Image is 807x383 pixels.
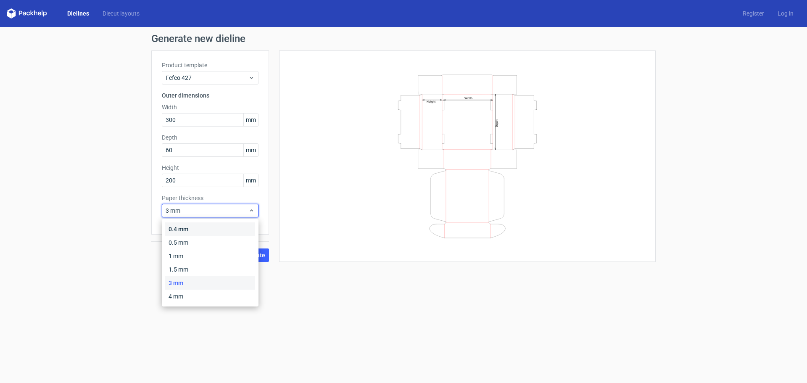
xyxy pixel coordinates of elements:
text: Width [464,96,472,100]
div: 1 mm [165,249,255,263]
h3: Outer dimensions [162,91,258,100]
text: Depth [495,119,498,127]
div: 4 mm [165,290,255,303]
span: mm [243,174,258,187]
a: Register [736,9,771,18]
div: 1.5 mm [165,263,255,276]
label: Width [162,103,258,111]
span: Fefco 427 [166,74,248,82]
a: Dielines [61,9,96,18]
label: Height [162,164,258,172]
div: 0.5 mm [165,236,255,249]
span: mm [243,114,258,126]
label: Product template [162,61,258,69]
label: Depth [162,133,258,142]
span: mm [243,144,258,156]
div: 0.4 mm [165,222,255,236]
a: Log in [771,9,800,18]
label: Paper thickness [162,194,258,202]
div: 3 mm [165,276,255,290]
a: Diecut layouts [96,9,146,18]
h1: Generate new dieline [151,34,656,44]
text: Height [427,100,435,103]
span: 3 mm [166,206,248,215]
